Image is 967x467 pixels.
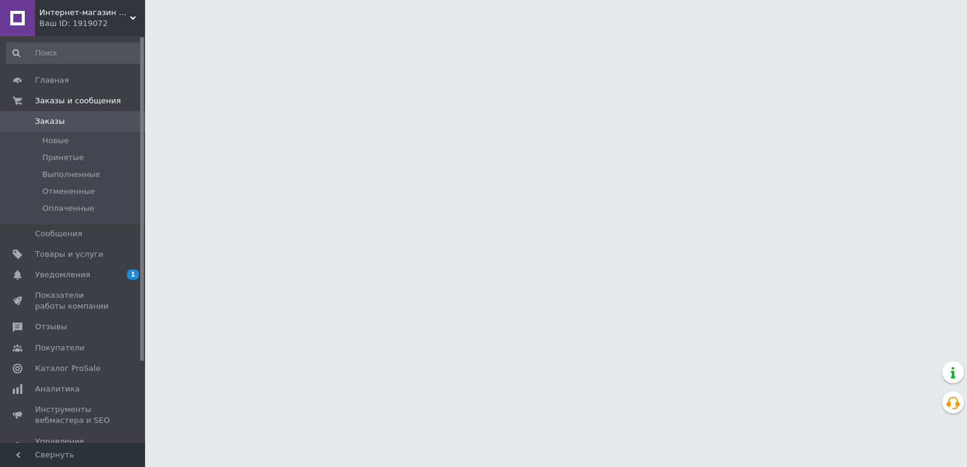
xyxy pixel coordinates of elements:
div: Ваш ID: 1919072 [39,18,145,29]
span: 1 [127,269,139,280]
span: Отмененные [42,186,95,197]
span: Аналитика [35,384,80,395]
span: Управление сайтом [35,436,112,458]
span: Главная [35,75,69,86]
span: Заказы и сообщения [35,95,121,106]
span: Интернет-магазин "АльдеМикс" : Оригинальные подарки, эксклюзивные, элитные сувениры ручной работы. [39,7,130,18]
span: Заказы [35,116,65,127]
span: Покупатели [35,343,85,353]
span: Принятые [42,152,84,163]
span: Новые [42,135,69,146]
span: Инструменты вебмастера и SEO [35,404,112,426]
span: Оплаченные [42,203,94,214]
span: Показатели работы компании [35,290,112,312]
span: Уведомления [35,269,90,280]
input: Поиск [6,42,143,64]
span: Отзывы [35,321,67,332]
span: Сообщения [35,228,82,239]
span: Выполненные [42,169,100,180]
span: Каталог ProSale [35,363,100,374]
span: Товары и услуги [35,249,103,260]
